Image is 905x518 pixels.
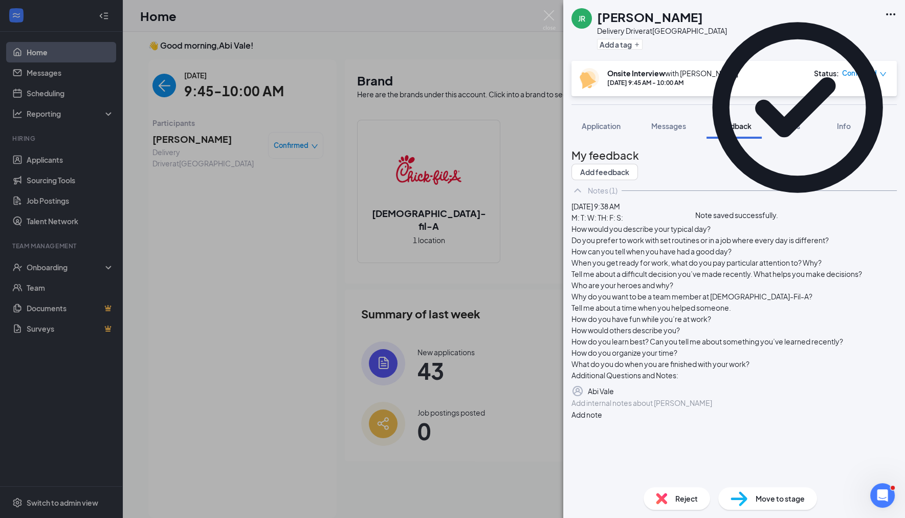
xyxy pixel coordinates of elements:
[607,68,738,78] div: with [PERSON_NAME]
[578,13,585,24] div: JR
[870,483,895,508] iframe: Intercom live chat
[607,69,665,78] b: Onsite Interview
[634,41,640,48] svg: Plus
[582,121,621,131] span: Application
[597,26,727,36] div: Delivery Driver at [GEOGRAPHIC_DATA]
[571,212,897,381] div: M: T: W: TH: F: S: How would you describe your typical day? Do you prefer to work with set routin...
[571,184,584,197] svg: ChevronUp
[756,493,805,504] span: Move to stage
[675,493,698,504] span: Reject
[597,39,643,50] button: PlusAdd a tag
[695,210,778,221] div: Note saved successfully.
[571,385,584,397] svg: Profile
[588,185,617,196] div: Notes (1)
[651,121,686,131] span: Messages
[571,147,897,164] h2: My feedback
[597,8,703,26] h1: [PERSON_NAME]
[695,5,900,210] svg: CheckmarkCircle
[571,202,620,211] span: [DATE] 9:38 AM
[607,78,738,87] div: [DATE] 9:45 AM - 10:00 AM
[571,164,638,180] button: Add feedback
[571,409,602,420] button: Add note
[588,385,614,397] div: Abi Vale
